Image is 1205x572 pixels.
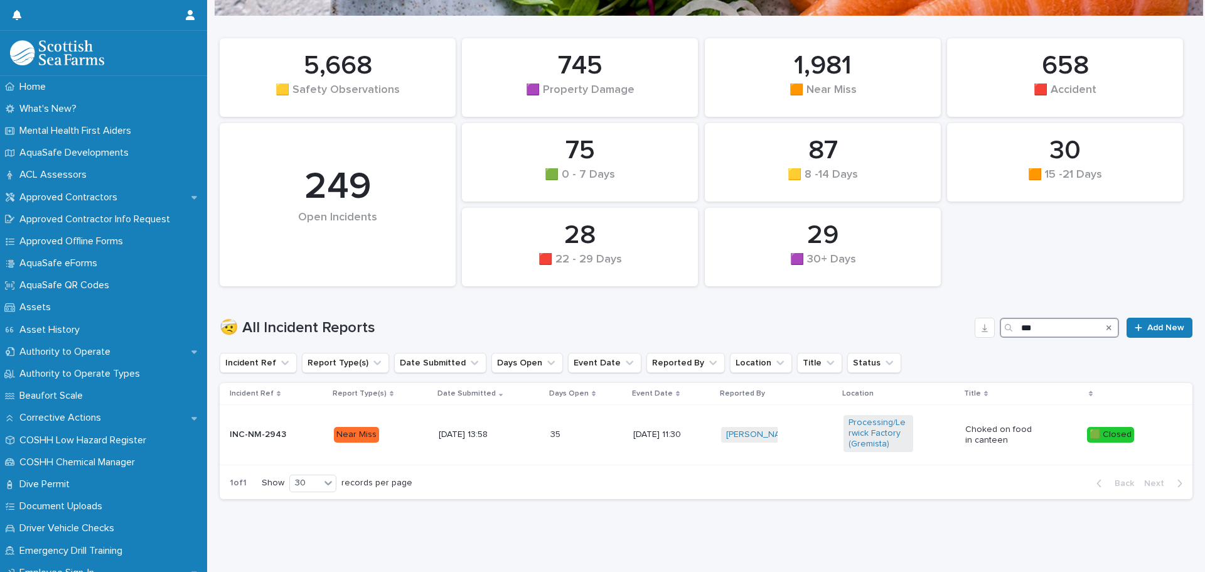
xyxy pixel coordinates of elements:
[797,353,842,373] button: Title
[14,257,107,269] p: AquaSafe eForms
[220,319,970,337] h1: 🤕 All Incident Reports
[726,50,919,82] div: 1,981
[491,353,563,373] button: Days Open
[241,84,434,110] div: 🟨 Safety Observations
[14,192,127,203] p: Approved Contractors
[646,353,725,373] button: Reported By
[730,353,792,373] button: Location
[220,468,257,499] p: 1 of 1
[726,168,919,195] div: 🟨 8 -14 Days
[220,353,297,373] button: Incident Ref
[1139,478,1192,489] button: Next
[14,545,132,557] p: Emergency Drill Training
[633,429,703,440] p: [DATE] 11:30
[14,500,112,512] p: Document Uploads
[241,211,434,251] div: Open Incidents
[341,478,412,488] p: records per page
[1147,323,1184,332] span: Add New
[241,50,434,82] div: 5,668
[14,522,124,534] p: Driver Vehicle Checks
[437,387,496,401] p: Date Submitted
[1144,479,1172,488] span: Next
[14,213,180,225] p: Approved Contractor Info Request
[847,353,901,373] button: Status
[726,135,919,166] div: 87
[549,387,589,401] p: Days Open
[483,220,677,251] div: 28
[842,387,874,401] p: Location
[230,387,274,401] p: Incident Ref
[483,50,677,82] div: 745
[483,168,677,195] div: 🟩 0 - 7 Days
[14,279,119,291] p: AquaSafe QR Codes
[726,253,919,279] div: 🟪 30+ Days
[290,477,320,490] div: 30
[1107,479,1134,488] span: Back
[1000,318,1119,338] input: Search
[262,478,284,488] p: Show
[14,147,139,159] p: AquaSafe Developments
[10,40,104,65] img: bPIBxiqnSb2ggTQWdOVV
[14,368,150,380] p: Authority to Operate Types
[220,405,1192,465] tr: INC-NM-2943Near Miss[DATE] 13:583535 [DATE] 11:30[PERSON_NAME] Processing/Lerwick Factory (Gremis...
[1087,427,1134,443] div: 🟩 Closed
[14,125,141,137] p: Mental Health First Aiders
[483,253,677,279] div: 🟥 22 - 29 Days
[632,387,673,401] p: Event Date
[849,418,908,449] a: Processing/Lerwick Factory (Gremista)
[333,387,387,401] p: Report Type(s)
[241,165,434,210] div: 249
[14,235,133,247] p: Approved Offline Forms
[14,478,80,490] p: Dive Permit
[230,429,299,440] p: INC-NM-2943
[720,387,765,401] p: Reported By
[968,135,1162,166] div: 30
[1127,318,1192,338] a: Add New
[14,301,61,313] p: Assets
[14,434,156,446] p: COSHH Low Hazard Register
[14,81,56,93] p: Home
[1086,478,1139,489] button: Back
[14,456,145,468] p: COSHH Chemical Manager
[483,135,677,166] div: 75
[726,84,919,110] div: 🟧 Near Miss
[14,103,87,115] p: What's New?
[568,353,641,373] button: Event Date
[14,324,90,336] p: Asset History
[965,424,1035,446] p: Choked on food in canteen
[968,50,1162,82] div: 658
[14,169,97,181] p: ACL Assessors
[550,427,563,440] p: 35
[726,429,795,440] a: [PERSON_NAME]
[968,168,1162,195] div: 🟧 15 -21 Days
[439,429,508,440] p: [DATE] 13:58
[302,353,389,373] button: Report Type(s)
[334,427,379,443] div: Near Miss
[14,346,120,358] p: Authority to Operate
[14,412,111,424] p: Corrective Actions
[14,390,93,402] p: Beaufort Scale
[483,84,677,110] div: 🟪 Property Damage
[968,84,1162,110] div: 🟥 Accident
[964,387,981,401] p: Title
[726,220,919,251] div: 29
[394,353,486,373] button: Date Submitted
